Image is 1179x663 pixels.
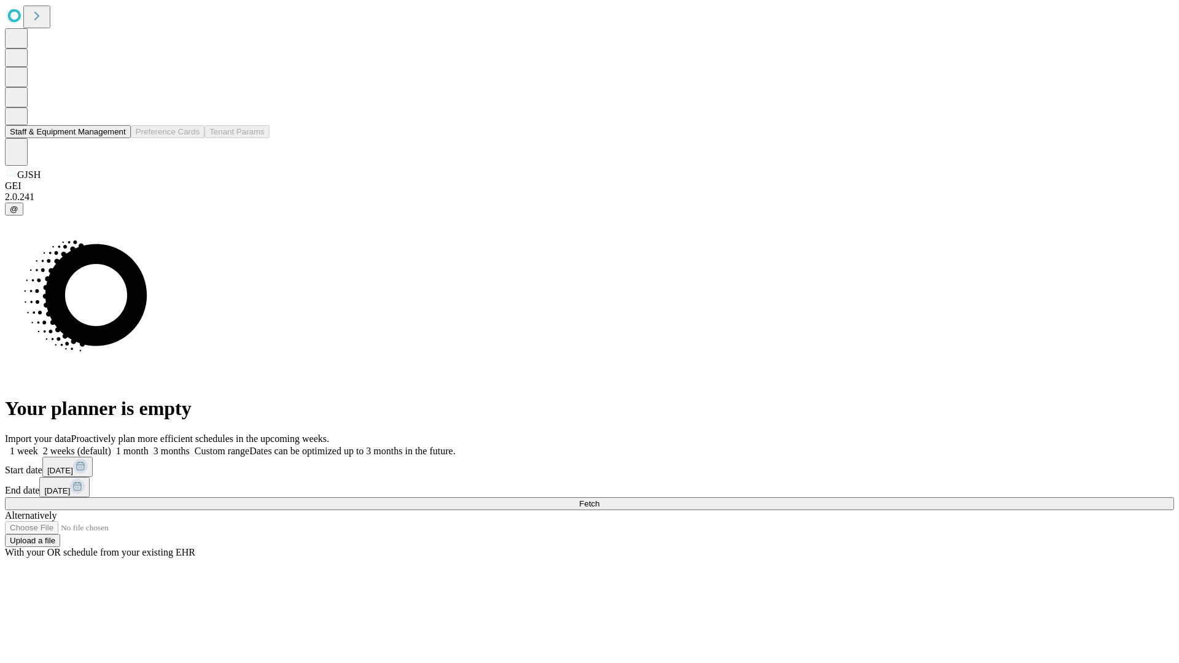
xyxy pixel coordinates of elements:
span: [DATE] [44,486,70,495]
span: GJSH [17,169,41,180]
span: Import your data [5,433,71,444]
div: Start date [5,457,1174,477]
span: 1 week [10,446,38,456]
button: [DATE] [42,457,93,477]
span: [DATE] [47,466,73,475]
button: Staff & Equipment Management [5,125,131,138]
span: Proactively plan more efficient schedules in the upcoming weeks. [71,433,329,444]
span: Custom range [195,446,249,456]
span: Dates can be optimized up to 3 months in the future. [249,446,455,456]
button: Upload a file [5,534,60,547]
button: [DATE] [39,477,90,497]
button: Tenant Params [204,125,270,138]
div: 2.0.241 [5,192,1174,203]
button: @ [5,203,23,215]
button: Fetch [5,497,1174,510]
div: GEI [5,180,1174,192]
span: 2 weeks (default) [43,446,111,456]
span: With your OR schedule from your existing EHR [5,547,195,557]
span: Fetch [579,499,599,508]
span: @ [10,204,18,214]
button: Preference Cards [131,125,204,138]
span: 1 month [116,446,149,456]
span: 3 months [154,446,190,456]
h1: Your planner is empty [5,397,1174,420]
span: Alternatively [5,510,56,521]
div: End date [5,477,1174,497]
